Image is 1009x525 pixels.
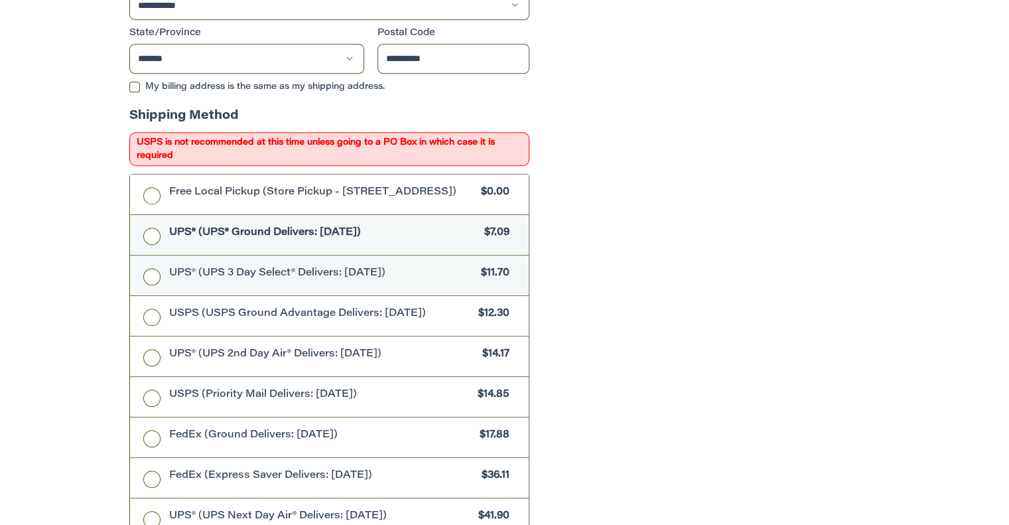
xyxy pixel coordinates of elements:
[169,266,475,281] span: UPS® (UPS 3 Day Select® Delivers: [DATE])
[474,266,509,281] span: $11.70
[473,428,509,443] span: $17.88
[169,226,478,241] span: UPS® (UPS® Ground Delivers: [DATE])
[474,185,509,200] span: $0.00
[169,388,472,403] span: USPS (Priority Mail Delivers: [DATE])
[472,509,509,524] span: $41.90
[169,307,472,322] span: USPS (USPS Ground Advantage Delivers: [DATE])
[475,469,509,484] span: $36.11
[472,307,509,322] span: $12.30
[129,82,529,92] label: My billing address is the same as my shipping address.
[471,388,509,403] span: $14.85
[476,347,509,362] span: $14.17
[129,27,364,40] label: State/Province
[169,185,475,200] span: Free Local Pickup (Store Pickup - [STREET_ADDRESS])
[478,226,509,241] span: $7.09
[169,428,474,443] span: FedEx (Ground Delivers: [DATE])
[169,509,472,524] span: UPS® (UPS Next Day Air® Delivers: [DATE])
[169,469,476,484] span: FedEx (Express Saver Delivers: [DATE])
[377,27,530,40] label: Postal Code
[129,108,239,132] legend: Shipping Method
[129,132,529,166] span: USPS is not recommended at this time unless going to a PO Box in which case it is required
[169,347,476,362] span: UPS® (UPS 2nd Day Air® Delivers: [DATE])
